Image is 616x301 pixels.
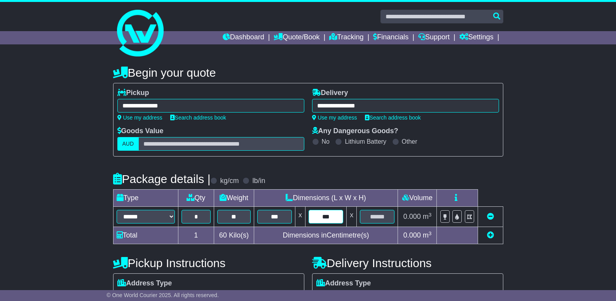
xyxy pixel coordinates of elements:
[113,190,178,207] td: Type
[312,114,357,121] a: Use my address
[423,213,432,220] span: m
[312,127,398,136] label: Any Dangerous Goods?
[398,190,437,207] td: Volume
[403,213,421,220] span: 0.000
[113,227,178,244] td: Total
[214,227,254,244] td: Kilo(s)
[402,138,417,145] label: Other
[487,213,494,220] a: Remove this item
[322,138,330,145] label: No
[170,114,226,121] a: Search address book
[487,231,494,239] a: Add new item
[312,257,503,269] h4: Delivery Instructions
[117,89,149,97] label: Pickup
[459,31,494,44] a: Settings
[316,279,371,288] label: Address Type
[178,190,214,207] td: Qty
[106,292,219,298] span: © One World Courier 2025. All rights reserved.
[254,190,398,207] td: Dimensions (L x W x H)
[254,227,398,244] td: Dimensions in Centimetre(s)
[295,207,305,227] td: x
[214,190,254,207] td: Weight
[429,231,432,236] sup: 3
[345,138,386,145] label: Lithium Battery
[113,66,503,79] h4: Begin your quote
[219,231,227,239] span: 60
[113,173,211,185] h4: Package details |
[178,227,214,244] td: 1
[117,127,164,136] label: Goods Value
[117,279,172,288] label: Address Type
[365,114,421,121] a: Search address book
[403,231,421,239] span: 0.000
[329,31,363,44] a: Tracking
[373,31,408,44] a: Financials
[220,177,239,185] label: kg/cm
[423,231,432,239] span: m
[312,89,348,97] label: Delivery
[347,207,357,227] td: x
[113,257,304,269] h4: Pickup Instructions
[117,137,139,151] label: AUD
[252,177,265,185] label: lb/in
[274,31,319,44] a: Quote/Book
[223,31,264,44] a: Dashboard
[117,114,162,121] a: Use my address
[418,31,450,44] a: Support
[429,212,432,218] sup: 3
